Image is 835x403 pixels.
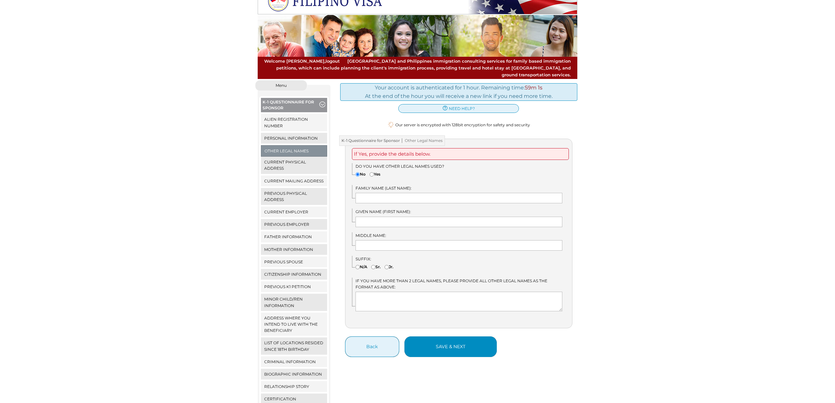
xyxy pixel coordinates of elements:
[261,231,327,242] a: Father Information
[326,58,340,64] a: logout
[340,83,578,101] div: Your account is authenticated for 1 hour. Remaining time: At the end of the hour you will receive...
[370,172,374,177] input: Yes
[356,278,547,289] span: IF you have more than 2 legal names, please provide all other legal names as the format as above:
[261,313,327,336] a: Address where you intend to live with the beneficiary
[356,233,386,238] span: Middle Name:
[261,381,327,392] a: Relationship Story
[385,265,389,269] input: Jr.
[261,294,327,311] a: Minor Child/ren Information
[339,135,445,146] h3: K-1 Questionnaire for Sponsor
[356,172,360,177] input: No
[404,336,497,357] button: save & next
[261,281,327,292] a: Previous K1 Petition
[345,336,399,357] button: Back
[356,256,371,261] span: Suffix:
[371,264,381,270] label: Sr.
[255,80,307,91] button: Menu
[356,186,412,191] span: Family Name (Last Name):
[261,269,327,280] a: Citizenship Information
[385,264,393,270] label: Jr.
[356,264,367,270] label: N/A
[400,138,443,143] span: Other Legal Names
[261,157,327,174] a: Current Physical Address
[264,58,340,65] span: Welcome [PERSON_NAME],
[449,105,475,112] span: need help?
[398,104,519,113] a: need help?
[261,188,327,205] a: Previous Physical Address
[261,356,327,367] a: Criminal Information
[371,265,375,269] input: Sr.
[370,171,380,177] label: Yes
[261,256,327,267] a: Previous Spouse
[525,85,542,91] span: 59m 1s
[264,58,571,78] span: [GEOGRAPHIC_DATA] and Philippines immigration consulting services for family based immigration pe...
[356,265,360,269] input: N/A
[356,171,366,177] label: No
[261,98,327,114] button: K-1 Questionnaire for Sponsor
[261,146,327,156] a: Other Legal Names
[261,337,327,354] a: List of locations resided since 18th birthday
[261,244,327,255] a: Mother Information
[261,207,327,217] a: Current Employer
[395,122,530,128] span: Our server is encrypted with 128bit encryption for safety and security
[352,148,569,160] div: If Yes, provide the details below.
[261,114,327,131] a: Alien Registration Number
[261,369,327,380] a: Biographic Information
[356,209,411,214] span: Given Name (First Name):
[356,164,444,169] span: Do you have other legal names used?
[261,176,327,186] a: Current Mailing Address
[276,84,287,87] span: Menu
[261,133,327,144] a: Personal Information
[261,219,327,230] a: Previous Employer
